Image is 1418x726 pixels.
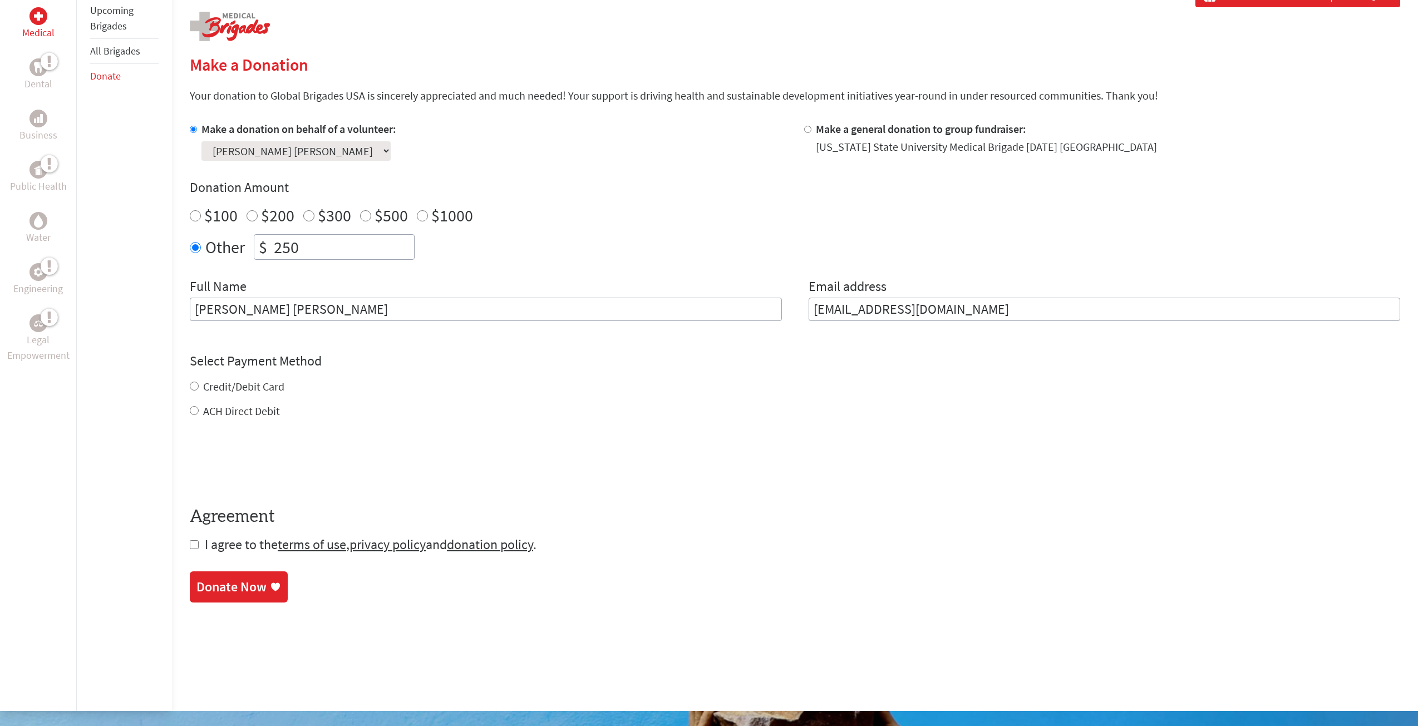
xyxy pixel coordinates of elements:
[10,161,67,194] a: Public HealthPublic Health
[272,235,414,259] input: Enter Amount
[13,263,63,297] a: EngineeringEngineering
[2,314,74,363] a: Legal EmpowermentLegal Empowerment
[278,536,346,553] a: terms of use
[22,25,55,41] p: Medical
[196,578,267,596] div: Donate Now
[29,212,47,230] div: Water
[29,7,47,25] div: Medical
[816,122,1026,136] label: Make a general donation to group fundraiser:
[90,39,159,64] li: All Brigades
[29,314,47,332] div: Legal Empowerment
[816,139,1157,155] div: [US_STATE] State University Medical Brigade [DATE] [GEOGRAPHIC_DATA]
[809,278,887,298] label: Email address
[203,379,284,393] label: Credit/Debit Card
[10,179,67,194] p: Public Health
[190,507,1400,527] h4: Agreement
[203,404,280,418] label: ACH Direct Debit
[29,263,47,281] div: Engineering
[26,212,51,245] a: WaterWater
[190,179,1400,196] h4: Donation Amount
[19,127,57,143] p: Business
[34,214,43,227] img: Water
[809,298,1401,321] input: Your Email
[34,268,43,276] img: Engineering
[318,205,351,226] label: $300
[24,76,52,92] p: Dental
[29,110,47,127] div: Business
[90,70,121,82] a: Donate
[261,205,294,226] label: $200
[190,352,1400,370] h4: Select Payment Method
[190,441,359,485] iframe: reCAPTCHA
[349,536,426,553] a: privacy policy
[29,58,47,76] div: Dental
[431,205,473,226] label: $1000
[90,4,134,32] a: Upcoming Brigades
[2,332,74,363] p: Legal Empowerment
[90,45,140,57] a: All Brigades
[190,88,1400,103] p: Your donation to Global Brigades USA is sincerely appreciated and much needed! Your support is dr...
[190,55,1400,75] h2: Make a Donation
[254,235,272,259] div: $
[26,230,51,245] p: Water
[13,281,63,297] p: Engineering
[204,205,238,226] label: $100
[19,110,57,143] a: BusinessBusiness
[205,536,536,553] span: I agree to the , and .
[190,298,782,321] input: Enter Full Name
[190,12,270,41] img: logo-medical.png
[29,161,47,179] div: Public Health
[201,122,396,136] label: Make a donation on behalf of a volunteer:
[205,234,245,260] label: Other
[34,320,43,327] img: Legal Empowerment
[190,278,247,298] label: Full Name
[447,536,533,553] a: donation policy
[24,58,52,92] a: DentalDental
[22,7,55,41] a: MedicalMedical
[375,205,408,226] label: $500
[90,64,159,88] li: Donate
[34,62,43,72] img: Dental
[34,114,43,123] img: Business
[190,571,288,602] a: Donate Now
[34,12,43,21] img: Medical
[34,164,43,175] img: Public Health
